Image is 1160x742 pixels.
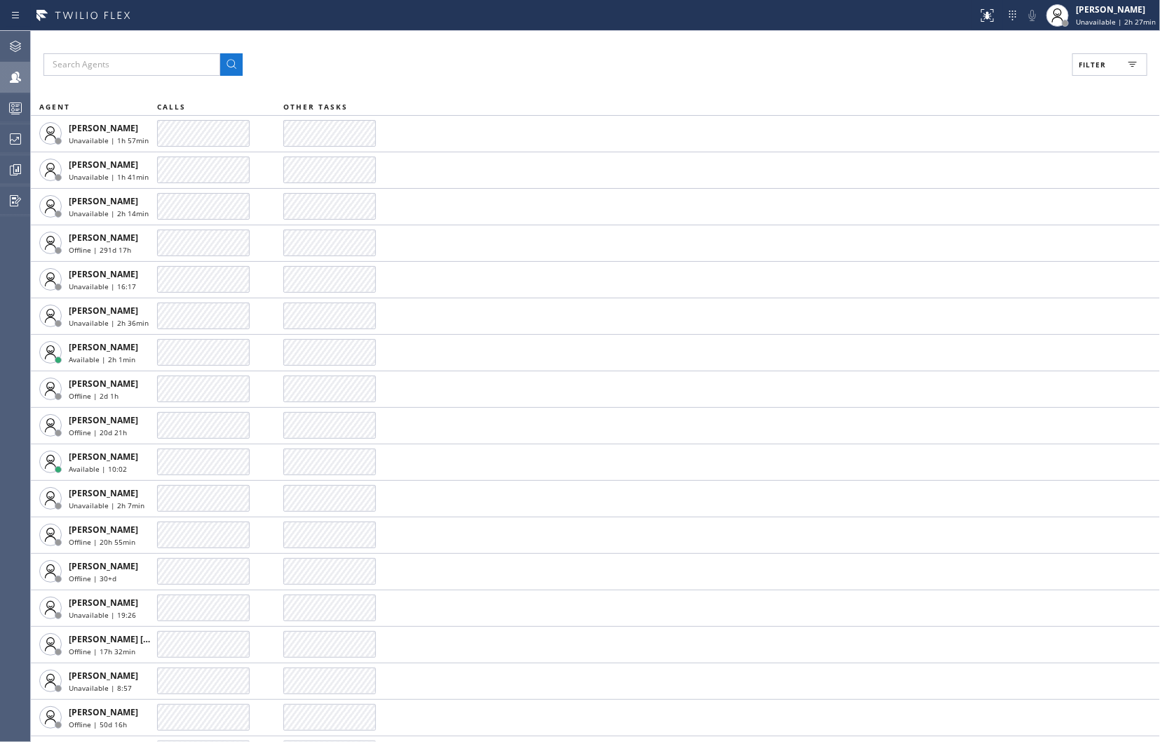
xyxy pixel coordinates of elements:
[69,647,135,656] span: Offline | 17h 32min
[1072,53,1147,76] button: Filter
[69,610,136,620] span: Unavailable | 19:26
[283,102,348,112] span: OTHER TASKS
[69,341,138,353] span: [PERSON_NAME]
[69,428,127,437] span: Offline | 20d 21h
[69,305,138,317] span: [PERSON_NAME]
[69,524,138,536] span: [PERSON_NAME]
[157,102,186,112] span: CALLS
[69,391,119,401] span: Offline | 2d 1h
[69,487,138,499] span: [PERSON_NAME]
[69,172,149,182] span: Unavailable | 1h 41min
[69,414,138,426] span: [PERSON_NAME]
[1079,60,1106,69] span: Filter
[69,159,138,171] span: [PERSON_NAME]
[69,464,127,474] span: Available | 10:02
[69,208,149,218] span: Unavailable | 2h 14min
[69,633,210,645] span: [PERSON_NAME] [PERSON_NAME]
[69,560,138,572] span: [PERSON_NAME]
[43,53,220,76] input: Search Agents
[1076,4,1156,15] div: [PERSON_NAME]
[69,501,144,510] span: Unavailable | 2h 7min
[69,378,138,390] span: [PERSON_NAME]
[69,135,149,145] span: Unavailable | 1h 57min
[69,355,135,364] span: Available | 2h 1min
[39,102,70,112] span: AGENT
[1076,17,1156,27] span: Unavailable | 2h 27min
[69,683,132,693] span: Unavailable | 8:57
[69,281,136,291] span: Unavailable | 16:17
[69,268,138,280] span: [PERSON_NAME]
[69,706,138,718] span: [PERSON_NAME]
[1023,6,1042,25] button: Mute
[69,574,116,583] span: Offline | 30+d
[69,451,138,463] span: [PERSON_NAME]
[69,195,138,207] span: [PERSON_NAME]
[69,122,138,134] span: [PERSON_NAME]
[69,537,135,547] span: Offline | 20h 55min
[69,670,138,682] span: [PERSON_NAME]
[69,597,138,609] span: [PERSON_NAME]
[69,245,131,255] span: Offline | 291d 17h
[69,720,127,729] span: Offline | 50d 16h
[69,318,149,328] span: Unavailable | 2h 36min
[69,232,138,244] span: [PERSON_NAME]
